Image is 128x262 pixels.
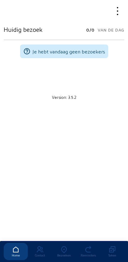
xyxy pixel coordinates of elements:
[32,49,105,54] span: Je hebt vandaag geen bezoekers
[28,253,52,257] div: Contact
[100,253,124,257] div: Taken
[4,253,28,257] div: Home
[23,48,31,55] mat-icon: help_outline
[76,253,100,257] div: Reminders
[98,26,124,34] span: Van de dag
[52,95,76,99] small: Version: 3.5.2
[52,243,76,260] a: Bezoeken
[4,26,42,33] h3: Huidig bezoek
[100,243,124,260] a: Taken
[4,243,28,260] a: Home
[76,243,100,260] a: Reminders
[86,26,95,34] span: 0/0
[28,243,52,260] a: Contact
[52,253,76,257] div: Bezoeken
